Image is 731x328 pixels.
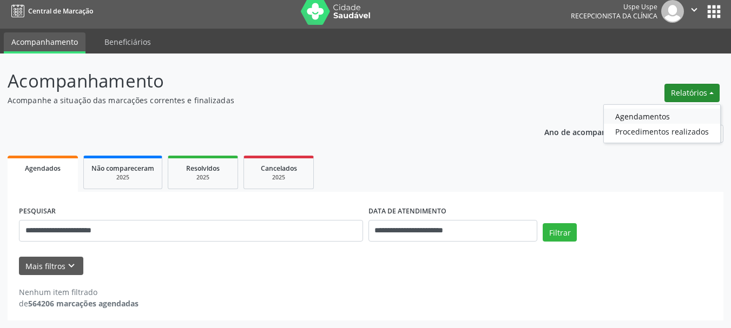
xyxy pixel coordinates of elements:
a: Acompanhamento [4,32,85,53]
ul: Relatórios [603,104,721,143]
a: Beneficiários [97,32,159,51]
span: Cancelados [261,164,297,173]
div: Uspe Uspe [571,2,657,11]
div: 2025 [91,173,154,182]
button: Relatórios [664,84,720,102]
p: Acompanhamento [8,68,509,95]
p: Acompanhe a situação das marcações correntes e finalizadas [8,95,509,106]
div: 2025 [176,173,230,182]
div: Nenhum item filtrado [19,286,139,298]
span: Não compareceram [91,164,154,173]
p: Ano de acompanhamento [544,125,640,138]
span: Central de Marcação [28,6,93,16]
span: Recepcionista da clínica [571,11,657,21]
button: Mais filtroskeyboard_arrow_down [19,257,83,276]
a: Central de Marcação [8,2,93,20]
button: Filtrar [543,223,577,242]
label: DATA DE ATENDIMENTO [368,203,446,220]
i:  [688,4,700,16]
div: 2025 [252,173,306,182]
i: keyboard_arrow_down [65,260,77,272]
div: de [19,298,139,309]
label: PESQUISAR [19,203,56,220]
a: Procedimentos realizados [604,124,720,139]
a: Agendamentos [604,109,720,124]
span: Resolvidos [186,164,220,173]
button: apps [704,2,723,21]
strong: 564206 marcações agendadas [28,298,139,309]
span: Agendados [25,164,61,173]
